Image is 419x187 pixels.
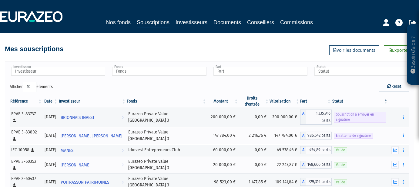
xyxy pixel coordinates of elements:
span: Valide [334,162,347,168]
span: A [300,161,306,169]
span: Souscription à envoyer en signature [334,112,386,123]
div: [DATE] [45,179,56,185]
div: Eurazeo Private Value [GEOGRAPHIC_DATA] 3 [128,158,205,171]
td: 0,00 € [239,107,270,127]
a: Investisseurs [176,18,207,27]
i: [Français] Personne physique [13,183,16,187]
div: Eurazeo Private Value [GEOGRAPHIC_DATA] 3 [128,111,205,124]
h4: Mes souscriptions [5,45,63,53]
a: Conseillers [247,18,274,27]
span: A [300,146,306,154]
th: Montant: activer pour trier la colonne par ordre croissant [207,95,239,107]
span: A [300,178,306,186]
span: 729,314 parts [306,178,332,186]
div: [DATE] [45,162,56,168]
a: Voir les documents [329,45,379,55]
a: Documents [213,18,241,27]
div: [DATE] [45,114,56,120]
div: A - Eurazeo Private Value Europe 3 [300,110,332,125]
td: 49 578,46 € [270,144,300,156]
span: 1 335,916 parts [306,110,332,125]
div: A - Eurazeo Private Value Europe 3 [300,132,332,139]
span: Valide [334,147,347,153]
td: 0,00 € [239,144,270,156]
span: 986,542 parts [306,132,332,139]
a: Exporter [384,45,414,55]
a: Souscriptions [137,18,169,28]
th: Référence : activer pour trier la colonne par ordre croissant [10,95,42,107]
div: Eurazeo Private Value [GEOGRAPHIC_DATA] 3 [128,129,205,142]
td: 200 000,00 € [207,107,239,127]
div: [DATE] [45,147,56,153]
th: Droits d'entrée: activer pour trier la colonne par ordre croissant [239,95,270,107]
i: Voir l'investisseur [122,145,124,156]
span: A [300,132,306,139]
i: Voir l'investisseur [122,159,124,171]
div: EPVE 3-83802 [11,129,40,142]
button: Reset [379,82,409,91]
span: BRIONNAIS INVEST [61,112,95,123]
div: A - Eurazeo Private Value Europe 3 [300,161,332,169]
th: Valorisation: activer pour trier la colonne par ordre croissant [270,95,300,107]
th: Fonds: activer pour trier la colonne par ordre croissant [126,95,207,107]
i: [Français] Personne physique [13,119,16,122]
div: IEC-10058 [11,147,40,153]
a: [PERSON_NAME] [58,159,126,171]
div: A - Idinvest Entrepreneurs Club [300,146,332,154]
i: Voir l'investisseur [122,112,124,123]
td: 147 784,00 € [270,127,300,144]
td: 0,00 € [239,156,270,173]
span: En attente de signature [334,133,373,139]
div: Idinvest Entrepreneurs Club [128,147,205,153]
span: [PERSON_NAME] [61,159,90,171]
td: 2 216,76 € [239,127,270,144]
label: Afficher éléments [10,82,53,92]
span: 454,89 parts [306,146,332,154]
a: [PERSON_NAME], [PERSON_NAME] [58,130,126,142]
td: 22 247,87 € [270,156,300,173]
a: BRIONNAIS INVEST [58,111,126,123]
td: 20 000,00 € [207,156,239,173]
i: [Français] Personne physique [13,166,16,170]
i: Voir l'investisseur [122,142,124,153]
i: [Français] Personne physique [13,137,16,141]
span: MANES [61,145,73,156]
div: EPVE 3-83737 [11,111,40,124]
td: 147 784,00 € [207,127,239,144]
div: A - Eurazeo Private Value Europe 3 [300,178,332,186]
span: [PERSON_NAME], [PERSON_NAME] [61,130,122,142]
th: Statut : activer pour trier la colonne par ordre d&eacute;croissant [332,95,388,107]
th: Date: activer pour trier la colonne par ordre croissant [42,95,58,107]
th: Investisseur: activer pour trier la colonne par ordre croissant [58,95,126,107]
span: 148,666 parts [306,161,332,169]
th: Part: activer pour trier la colonne par ordre croissant [300,95,332,107]
td: 60 000,00 € [207,144,239,156]
a: Nos fonds [106,18,131,27]
span: A [300,110,306,125]
a: MANES [58,144,126,156]
select: Afficheréléments [23,82,36,92]
span: Valide [334,179,347,185]
div: EPVE 3-60352 [11,158,40,171]
td: 200 000,00 € [270,107,300,127]
p: Besoin d'aide ? [410,28,417,82]
i: [Français] Personne physique [31,148,34,152]
a: Commissions [280,18,313,27]
div: [DATE] [45,132,56,139]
